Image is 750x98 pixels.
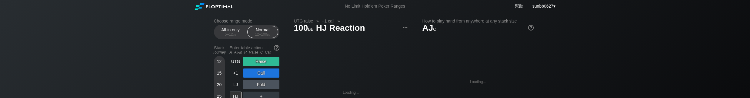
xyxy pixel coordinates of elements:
div: Fold [243,80,279,89]
div: 5 – 12 [218,32,243,37]
img: help.32db89a4.svg [528,24,534,31]
span: bb [233,32,236,37]
div: Call [243,68,279,78]
h2: Choose range mode [214,19,279,23]
span: 100 [293,23,315,33]
div: Loading... [470,80,486,84]
div: Stack [212,43,227,57]
div: All-in only [217,26,245,38]
span: sunbb0627 [532,4,553,9]
a: 幫助 [515,4,523,9]
div: 12 [215,57,224,66]
div: 20 [215,80,224,89]
div: 12 – 100 [250,32,275,37]
div: A=All-in R=Raise C=Call [230,50,279,54]
div: LJ [230,80,242,89]
div: UTG [230,57,242,66]
div: ▾ [531,3,556,9]
div: 15 [215,68,224,78]
span: o [433,25,436,32]
img: Floptimal logo [195,3,233,10]
img: help.32db89a4.svg [273,44,280,51]
span: bb [267,32,270,37]
img: ellipsis.fd386fe8.svg [402,24,408,31]
span: » [313,19,322,23]
span: AJ [422,23,437,33]
span: UTG raise [293,18,314,24]
div: Loading... [343,90,359,95]
div: No Limit Hold’em Poker Ranges [336,4,414,10]
span: » [334,19,343,23]
span: bb [308,25,314,32]
div: Raise [243,57,279,66]
span: HJ Reaction [315,23,366,33]
div: Tourney [212,50,227,54]
span: +1 call [321,18,335,24]
div: Normal [249,26,277,38]
div: Enter table action [230,43,279,57]
div: +1 [230,68,242,78]
h2: How to play hand from anywhere at any stack size [422,19,534,23]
